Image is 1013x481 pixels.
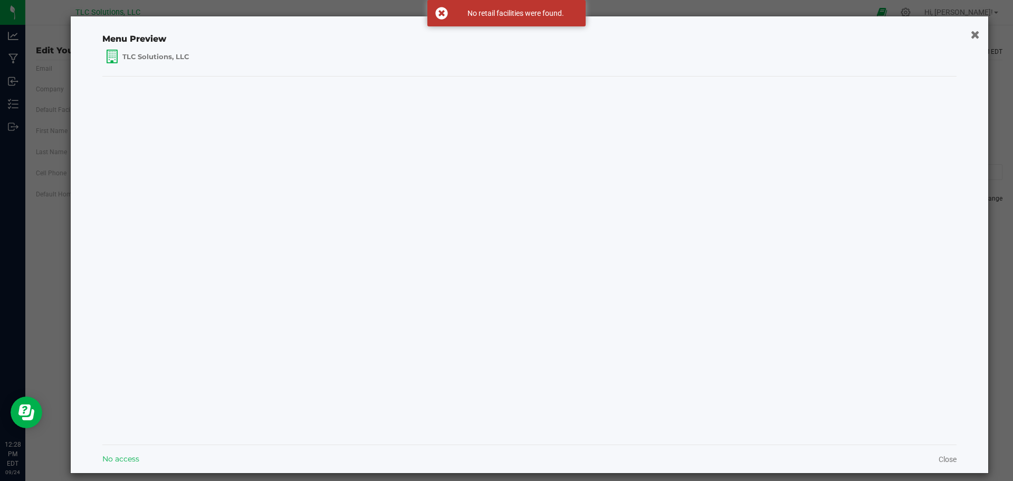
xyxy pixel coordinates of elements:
[454,8,578,18] div: No retail facilities were found.
[939,454,957,465] a: Close
[122,52,189,62] span: TLC Solutions, LLC
[102,33,166,45] span: Menu Preview
[102,454,139,465] span: No access
[11,397,42,428] iframe: Resource center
